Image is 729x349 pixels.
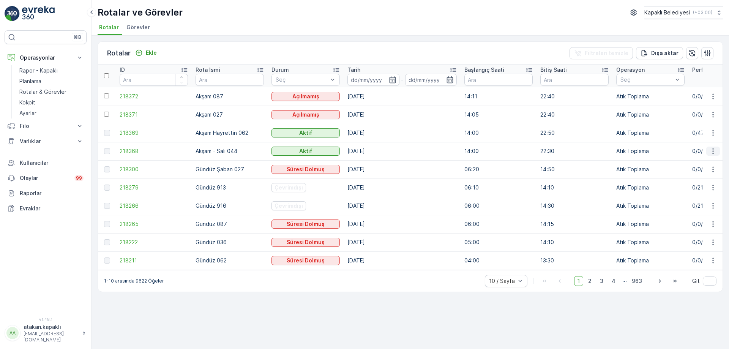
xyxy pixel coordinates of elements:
[120,184,188,191] a: 218279
[405,74,457,86] input: dd/mm/yyyy
[120,93,188,100] a: 218372
[287,238,325,246] p: Süresi Dolmuş
[612,106,688,124] td: Atık Toplama
[344,178,461,197] td: [DATE]
[644,6,723,19] button: Kapaklı Belediyesi(+03:00)
[104,185,110,191] div: Toggle Row Selected
[536,142,612,160] td: 22:30
[536,87,612,106] td: 22:40
[20,122,71,130] p: Filo
[16,76,87,87] a: Planlama
[574,276,583,286] span: 1
[6,327,19,339] div: AA
[5,50,87,65] button: Operasyonlar
[192,160,268,178] td: Gündüz Şaban 027
[612,124,688,142] td: Atık Toplama
[104,221,110,227] div: Toggle Row Selected
[104,130,110,136] div: Toggle Row Selected
[344,197,461,215] td: [DATE]
[20,137,71,145] p: Varlıklar
[192,251,268,270] td: Gündüz 062
[104,257,110,264] div: Toggle Row Selected
[287,220,325,228] p: Süresi Dolmuş
[271,110,340,119] button: Açılmamış
[5,134,87,149] button: Varlıklar
[192,142,268,160] td: Akşam - Salı 044
[192,197,268,215] td: Gündüz 916
[104,239,110,245] div: Toggle Row Selected
[271,147,340,156] button: Aktif
[276,76,328,84] p: Seç
[620,76,673,84] p: Seç
[536,106,612,124] td: 22:40
[120,166,188,173] a: 218300
[287,166,325,173] p: Süresi Dolmuş
[692,66,723,74] p: Performans
[275,202,303,210] p: Çevrimdışı
[22,6,55,21] img: logo_light-DOdMpM7g.png
[5,317,87,322] span: v 1.48.1
[596,276,607,286] span: 3
[344,124,461,142] td: [DATE]
[98,6,183,19] p: Rotalar ve Görevler
[693,9,712,16] p: ( +03:00 )
[271,220,340,229] button: Süresi Dolmuş
[644,9,690,16] p: Kapaklı Belediyesi
[461,124,536,142] td: 14:00
[461,178,536,197] td: 06:10
[120,220,188,228] a: 218265
[120,147,188,155] a: 218368
[612,142,688,160] td: Atık Toplama
[19,88,66,96] p: Rotalar & Görevler
[612,178,688,197] td: Atık Toplama
[20,190,84,197] p: Raporlar
[461,106,536,124] td: 14:05
[622,276,627,286] p: ...
[536,251,612,270] td: 13:30
[344,87,461,106] td: [DATE]
[19,99,35,106] p: Kokpit
[344,251,461,270] td: [DATE]
[612,233,688,251] td: Atık Toplama
[107,48,131,58] p: Rotalar
[120,129,188,137] a: 218369
[104,148,110,154] div: Toggle Row Selected
[76,175,82,181] p: 99
[292,111,319,118] p: Açılmamış
[16,108,87,118] a: Ayarlar
[540,74,609,86] input: Ara
[344,106,461,124] td: [DATE]
[536,178,612,197] td: 14:10
[271,201,306,210] button: Çevrimdışı
[104,166,110,172] div: Toggle Row Selected
[271,92,340,101] button: Açılmamış
[16,65,87,76] a: Rapor - Kapaklı
[536,233,612,251] td: 14:10
[347,74,399,86] input: dd/mm/yyyy
[344,142,461,160] td: [DATE]
[74,34,81,40] p: ⌘B
[271,66,289,74] p: Durum
[612,215,688,233] td: Atık Toplama
[292,93,319,100] p: Açılmamış
[120,66,125,74] p: ID
[536,197,612,215] td: 14:30
[344,215,461,233] td: [DATE]
[120,202,188,210] span: 218266
[5,171,87,186] a: Olaylar99
[5,323,87,343] button: AAatakan.kapaklı[EMAIL_ADDRESS][DOMAIN_NAME]
[192,106,268,124] td: Akşam 027
[344,233,461,251] td: [DATE]
[271,256,340,265] button: Süresi Dolmuş
[192,87,268,106] td: Akşam 087
[120,257,188,264] a: 218211
[616,66,645,74] p: Operasyon
[16,87,87,97] a: Rotalar & Görevler
[104,203,110,209] div: Toggle Row Selected
[5,6,20,21] img: logo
